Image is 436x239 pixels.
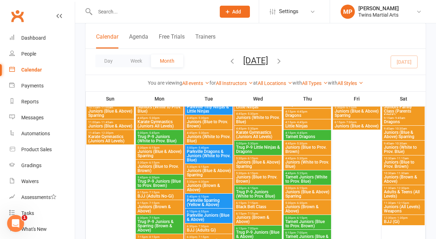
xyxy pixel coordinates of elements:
[296,142,307,145] span: - 5:30pm
[236,187,280,190] span: 5:30pm
[186,116,231,120] span: 4:45pm
[296,231,307,234] span: - 7:00pm
[246,112,258,115] span: - 5:30pm
[384,142,423,145] span: 9:45am
[384,160,423,169] span: Juniors (Blue to Prov. Brown)
[285,175,330,183] span: Tarneit Juniors (White to Prov. Blue)
[182,80,209,86] a: All events
[186,198,231,207] span: Parkville Sparring (Yellow & Above)
[148,131,160,135] span: - 5:45pm
[88,121,133,124] span: 11:00am
[396,201,409,205] span: - 12:15pm
[186,195,231,198] span: 5:40pm
[384,127,423,130] span: 9:45am
[396,157,409,160] span: - 11:15am
[9,221,75,237] a: What's New
[9,126,75,142] a: Automations
[236,205,280,209] span: Black Belt Class
[186,183,231,192] span: Juniors (Brown & Above)
[88,106,133,109] span: 10:15am
[186,169,231,177] span: Juniors (Blue & Above) Sparring
[86,91,135,106] th: Sun
[243,56,268,66] button: [DATE]
[345,106,357,109] span: - 6:15pm
[285,216,330,220] span: 5:30pm
[345,121,357,124] span: - 7:00pm
[197,131,209,135] span: - 5:30pm
[246,127,258,130] span: - 5:30pm
[9,110,75,126] a: Messages
[285,110,330,113] span: 4:15pm
[384,105,423,118] span: Juniors Family Class (Parents FREE)
[186,228,231,232] span: BJJ (Adults Gi)
[285,190,330,198] span: Juniors (Blue & Above) Sparring
[236,190,280,198] span: Trug P-9 Juniors (White to Prov. Blue)
[236,212,280,215] span: 6:15pm
[358,12,399,18] div: Twins Martial Arts
[148,161,160,164] span: - 6:15pm
[137,201,182,205] span: 6:15pm
[7,215,24,232] iframe: Intercom live chat
[384,175,423,183] span: Juniors (Brown & Above)
[9,62,75,78] a: Calendar
[246,212,258,215] span: - 7:15pm
[186,135,231,143] span: Juniors (White to Prov. Blue)
[236,172,280,175] span: 5:30pm
[384,145,423,154] span: Juniors (White to Prov. Blue)
[253,80,258,86] strong: at
[285,187,330,190] span: 5:30pm
[285,142,330,145] span: 4:45pm
[220,6,250,18] button: Add
[137,216,182,220] span: 6:30pm
[186,210,231,213] span: 6:10pm
[21,147,52,152] div: Product Sales
[137,105,182,113] span: Juniors (White to Prov. Blue)
[137,194,182,198] span: BJJ (Adults No-Gi)
[21,99,39,104] div: Reports
[159,33,185,49] button: Free Trials
[137,161,182,164] span: 5:30pm
[137,176,182,179] span: 5:45pm
[296,110,307,113] span: - 4:45pm
[394,116,405,120] span: - 9:45am
[384,120,423,124] span: Dragons
[148,80,182,86] strong: You are viewing
[258,80,292,86] a: All Locations
[88,131,133,135] span: 11:45am
[186,105,231,113] span: Parkville Tiny Ninjas & Little Ninjas
[236,230,280,239] span: Trug P-9 Juniors (Blue & Above)
[100,121,113,124] span: - 11:45am
[236,112,280,115] span: 4:45pm
[283,91,332,106] th: Thu
[186,146,231,149] span: 5:00pm
[384,190,423,198] span: Adults & Teens (All Levels)
[100,106,113,109] span: - 11:00am
[9,142,75,158] a: Product Sales
[9,94,75,110] a: Reports
[246,201,258,205] span: - 7:15pm
[285,160,330,169] span: Juniors (White to Prov. Blue)
[296,187,307,190] span: - 6:15pm
[197,165,209,169] span: - 6:15pm
[381,91,426,106] th: Sat
[148,176,160,179] span: - 6:30pm
[9,7,26,25] a: Clubworx
[285,135,330,139] span: Tarneit Dragons
[236,157,280,160] span: 5:30pm
[186,225,231,228] span: 6:30pm
[285,121,330,124] span: 4:15pm
[122,55,151,67] button: Week
[21,67,42,73] div: Calendar
[186,213,231,222] span: Parkville Juniors (Blue & Above)
[9,46,75,62] a: People
[216,80,253,86] a: All Instructors
[384,220,423,224] span: BJJ (Gi)
[148,235,160,239] span: - 8:15pm
[285,172,330,175] span: 4:45pm
[234,91,283,106] th: Wed
[22,215,27,221] span: 1
[148,146,160,149] span: - 6:15pm
[296,157,307,160] span: - 5:30pm
[21,115,44,120] div: Messages
[236,130,280,139] span: Karate Gymnastics (Juniors All Levels)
